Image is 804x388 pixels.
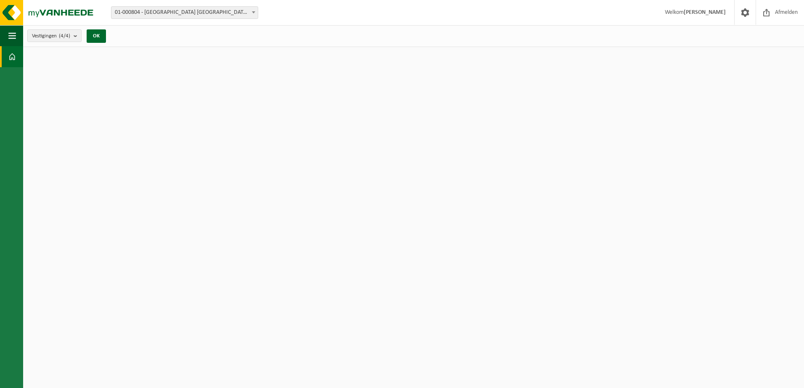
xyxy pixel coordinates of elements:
span: Vestigingen [32,30,70,42]
button: OK [87,29,106,43]
button: Vestigingen(4/4) [27,29,82,42]
span: 01-000804 - TARKETT NV - WAALWIJK [111,7,258,18]
span: 01-000804 - TARKETT NV - WAALWIJK [111,6,258,19]
count: (4/4) [59,33,70,39]
strong: [PERSON_NAME] [684,9,726,16]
